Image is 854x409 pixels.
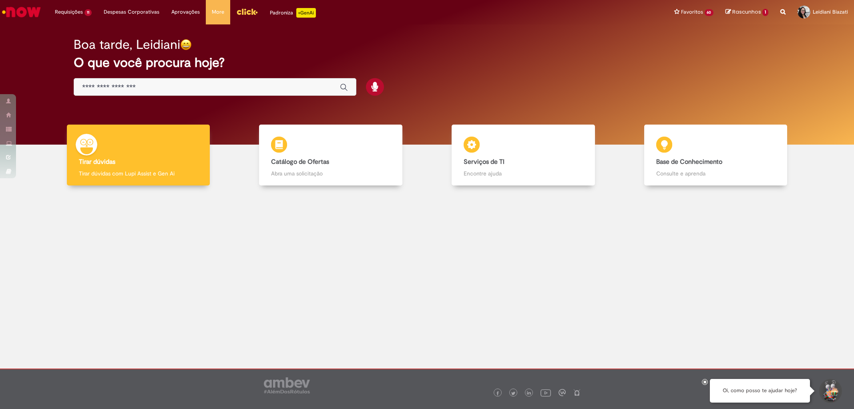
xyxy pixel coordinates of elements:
[710,379,810,403] div: Oi, como posso te ajudar hoje?
[79,158,115,166] b: Tirar dúvidas
[235,125,427,186] a: Catálogo de Ofertas Abra uma solicitação
[541,387,551,398] img: logo_footer_youtube.png
[732,8,761,16] span: Rascunhos
[656,158,722,166] b: Base de Conhecimento
[705,9,714,16] span: 60
[813,8,848,15] span: Leidiani Biazati
[79,169,198,177] p: Tirar dúvidas com Lupi Assist e Gen Ai
[496,391,500,395] img: logo_footer_facebook.png
[84,9,92,16] span: 11
[180,39,192,50] img: happy-face.png
[818,379,842,403] button: Iniciar Conversa de Suporte
[464,169,583,177] p: Encontre ajuda
[427,125,620,186] a: Serviços de TI Encontre ajuda
[271,169,390,177] p: Abra uma solicitação
[464,158,504,166] b: Serviços de TI
[573,389,581,396] img: logo_footer_naosei.png
[74,56,780,70] h2: O que você procura hoje?
[42,125,235,186] a: Tirar dúvidas Tirar dúvidas com Lupi Assist e Gen Ai
[527,391,531,396] img: logo_footer_linkedin.png
[559,389,566,396] img: logo_footer_workplace.png
[296,8,316,18] p: +GenAi
[264,377,310,393] img: logo_footer_ambev_rotulo_gray.png
[656,169,775,177] p: Consulte e aprenda
[55,8,83,16] span: Requisições
[1,4,42,20] img: ServiceNow
[236,6,258,18] img: click_logo_yellow_360x200.png
[681,8,703,16] span: Favoritos
[762,9,768,16] span: 1
[511,391,515,395] img: logo_footer_twitter.png
[74,38,180,52] h2: Boa tarde, Leidiani
[171,8,200,16] span: Aprovações
[104,8,159,16] span: Despesas Corporativas
[725,8,768,16] a: Rascunhos
[212,8,224,16] span: More
[271,158,329,166] b: Catálogo de Ofertas
[619,125,812,186] a: Base de Conhecimento Consulte e aprenda
[270,8,316,18] div: Padroniza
